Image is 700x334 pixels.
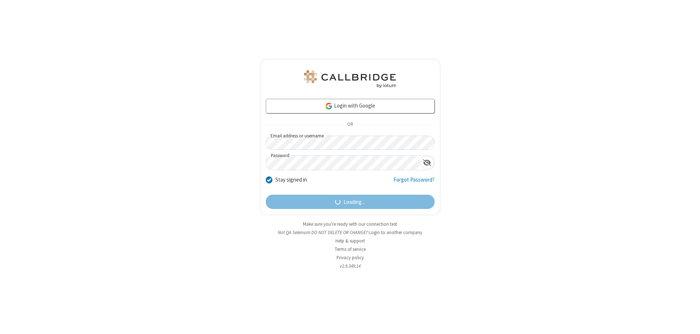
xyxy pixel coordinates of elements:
button: Loading... [266,195,435,209]
div: Show password [420,156,434,169]
input: Password [266,156,420,170]
button: Login to another company [369,229,422,236]
a: Terms of service [335,246,366,252]
img: QA Selenium DO NOT DELETE OR CHANGE [303,70,397,88]
a: Help & support [335,238,365,244]
label: Stay signed in [275,176,307,184]
li: v2.6.349.14 [260,263,440,269]
span: OR [344,120,356,130]
a: Privacy policy [337,255,364,261]
input: Email address or username [266,136,435,150]
img: google-icon.png [325,102,333,110]
a: Forgot Password? [393,176,435,190]
span: Loading... [343,198,365,206]
li: Not QA Selenium DO NOT DELETE OR CHANGE? [260,229,440,236]
a: Make sure you're ready with our connection test [303,221,397,227]
a: Login with Google [266,99,435,113]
